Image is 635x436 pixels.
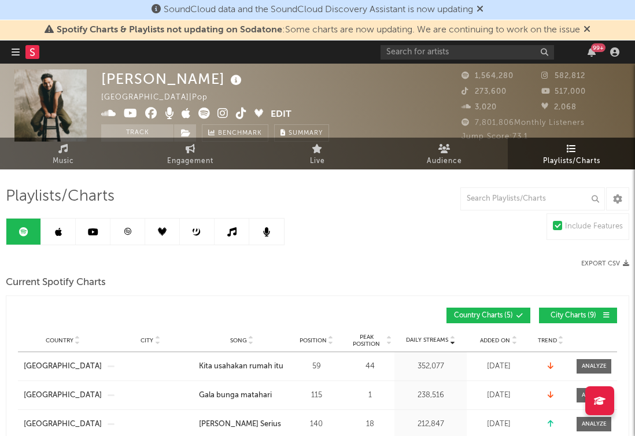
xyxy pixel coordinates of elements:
[46,337,73,344] span: Country
[581,260,629,267] button: Export CSV
[541,104,577,111] span: 2,068
[462,119,585,127] span: 7,801,806 Monthly Listeners
[397,390,464,401] div: 238,516
[348,419,392,430] div: 18
[397,361,464,372] div: 352,077
[254,138,381,169] a: Live
[591,43,606,52] div: 99 +
[101,69,245,88] div: [PERSON_NAME]
[6,190,115,204] span: Playlists/Charts
[101,91,221,105] div: [GEOGRAPHIC_DATA] | Pop
[199,419,281,430] div: [PERSON_NAME] Serius
[164,5,473,14] span: SoundCloud data and the SoundCloud Discovery Assistant is now updating
[381,138,508,169] a: Audience
[199,390,272,401] div: Gala bunga matahari
[24,390,102,401] a: [GEOGRAPHIC_DATA]
[289,130,323,136] span: Summary
[167,154,213,168] span: Engagement
[462,133,528,141] span: Jump Score: 73.1
[460,187,605,210] input: Search Playlists/Charts
[470,419,527,430] div: [DATE]
[199,419,285,430] a: [PERSON_NAME] Serius
[24,361,102,372] a: [GEOGRAPHIC_DATA]
[539,308,617,323] button: City Charts(9)
[588,47,596,57] button: 99+
[547,312,600,319] span: City Charts ( 9 )
[127,138,254,169] a: Engagement
[199,361,283,372] div: Kita usahakan rumah itu
[446,308,530,323] button: Country Charts(5)
[290,390,342,401] div: 115
[274,124,329,142] button: Summary
[427,154,462,168] span: Audience
[218,127,262,141] span: Benchmark
[348,361,392,372] div: 44
[310,154,325,168] span: Live
[6,276,106,290] span: Current Spotify Charts
[454,312,513,319] span: Country Charts ( 5 )
[141,337,153,344] span: City
[543,154,600,168] span: Playlists/Charts
[230,337,247,344] span: Song
[565,220,623,234] div: Include Features
[508,138,635,169] a: Playlists/Charts
[480,337,510,344] span: Added On
[470,361,527,372] div: [DATE]
[541,88,586,95] span: 517,000
[300,337,327,344] span: Position
[271,108,291,122] button: Edit
[462,104,497,111] span: 3,020
[406,336,448,345] span: Daily Streams
[381,45,554,60] input: Search for artists
[57,25,282,35] span: Spotify Charts & Playlists not updating on Sodatone
[477,5,483,14] span: Dismiss
[101,124,173,142] button: Track
[541,72,585,80] span: 582,812
[397,419,464,430] div: 212,847
[290,419,342,430] div: 140
[462,88,507,95] span: 273,600
[199,361,285,372] a: Kita usahakan rumah itu
[348,334,385,348] span: Peak Position
[199,390,285,401] a: Gala bunga matahari
[290,361,342,372] div: 59
[470,390,527,401] div: [DATE]
[584,25,590,35] span: Dismiss
[538,337,557,344] span: Trend
[462,72,514,80] span: 1,564,280
[202,124,268,142] a: Benchmark
[57,25,580,35] span: : Some charts are now updating. We are continuing to work on the issue
[348,390,392,401] div: 1
[53,154,74,168] span: Music
[24,419,102,430] a: [GEOGRAPHIC_DATA]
